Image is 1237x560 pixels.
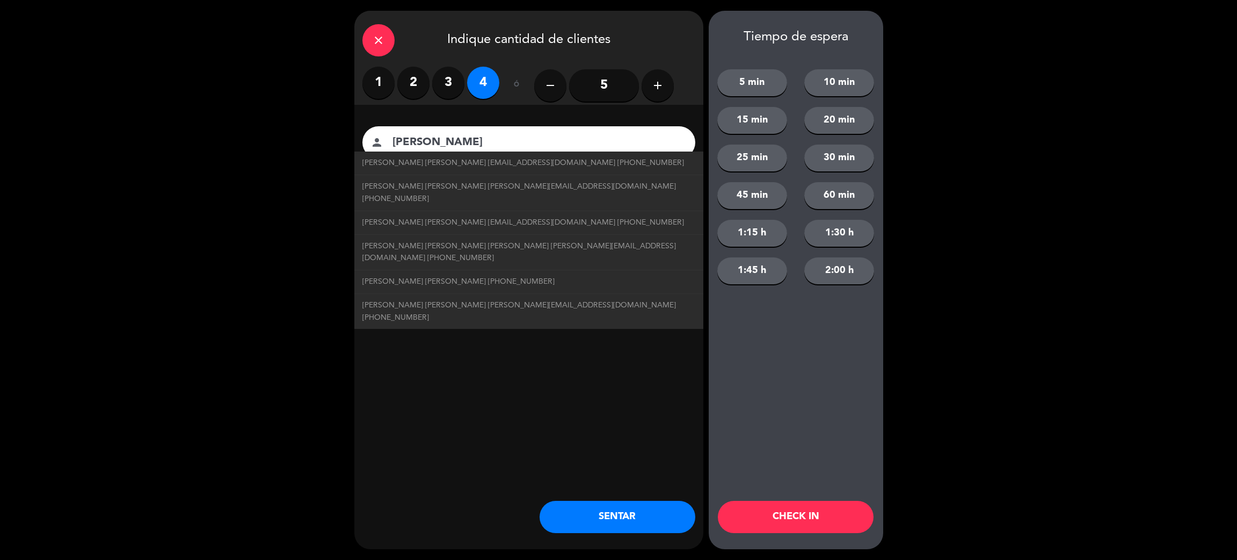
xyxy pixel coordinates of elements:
span: [PERSON_NAME] [PERSON_NAME] [PERSON_NAME] [PERSON_NAME][EMAIL_ADDRESS][DOMAIN_NAME] [PHONE_NUMBER] [362,240,695,265]
i: close [372,34,385,47]
div: Indique cantidad de clientes [354,11,703,67]
button: 1:45 h [717,257,787,284]
label: 2 [397,67,430,99]
i: add [651,79,664,92]
label: 4 [467,67,499,99]
button: 25 min [717,145,787,171]
div: Tiempo de espera [709,30,883,45]
label: 3 [432,67,464,99]
button: CHECK IN [718,501,874,533]
button: SENTAR [540,501,695,533]
button: 1:30 h [804,220,874,247]
button: 1:15 h [717,220,787,247]
button: add [642,69,674,102]
button: 30 min [804,145,874,171]
span: [PERSON_NAME] [PERSON_NAME] [PERSON_NAME][EMAIL_ADDRESS][DOMAIN_NAME] [PHONE_NUMBER] [362,299,695,324]
i: person [370,136,383,149]
button: 10 min [804,69,874,96]
button: 2:00 h [804,257,874,284]
span: [PERSON_NAME] [PERSON_NAME] [EMAIL_ADDRESS][DOMAIN_NAME] [PHONE_NUMBER] [362,217,684,229]
label: 1 [362,67,395,99]
button: 5 min [717,69,787,96]
button: 45 min [717,182,787,209]
i: remove [544,79,557,92]
span: [PERSON_NAME] [PERSON_NAME] [EMAIL_ADDRESS][DOMAIN_NAME] [PHONE_NUMBER] [362,157,684,169]
span: [PERSON_NAME] [PERSON_NAME] [PERSON_NAME][EMAIL_ADDRESS][DOMAIN_NAME] [PHONE_NUMBER] [362,181,695,205]
button: 60 min [804,182,874,209]
button: 15 min [717,107,787,134]
button: remove [534,69,566,102]
input: Nombre del cliente [391,133,681,152]
span: [PERSON_NAME] [PERSON_NAME] [PHONE_NUMBER] [362,276,555,288]
button: 20 min [804,107,874,134]
div: ó [499,67,534,104]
